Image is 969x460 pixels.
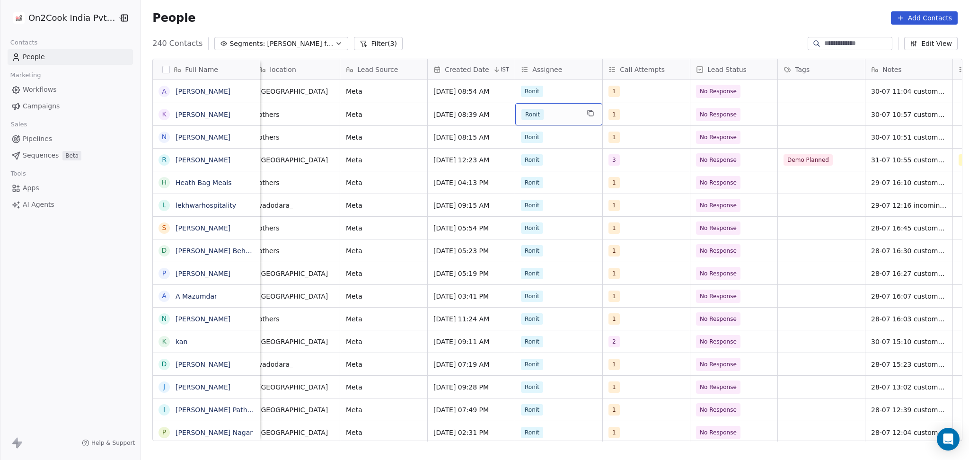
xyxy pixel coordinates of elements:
span: Meta [346,382,422,392]
span: [GEOGRAPHIC_DATA] [258,337,334,346]
span: 28-07 16:45 customer didnt pickup the call detail shared [871,223,947,233]
a: Campaigns [8,98,133,114]
span: Ronit [521,132,543,143]
span: Meta [346,223,422,233]
span: others [258,223,334,233]
div: Open Intercom Messenger [937,428,960,451]
span: [DATE] 05:23 PM [433,246,509,256]
a: [PERSON_NAME] Behera_7008425514 [176,247,302,255]
span: 1 [608,86,620,97]
span: [DATE] 08:15 AM [433,133,509,142]
span: 1 [608,200,620,211]
span: Meta [346,87,422,96]
button: Filter(3) [354,37,403,50]
span: [DATE] 12:23 AM [433,155,509,165]
a: Workflows [8,82,133,97]
span: [DATE] 08:39 AM [433,110,509,119]
span: No Response [700,110,737,119]
span: Ronit [521,222,543,234]
span: [GEOGRAPHIC_DATA] [258,292,334,301]
span: Lead Status [707,65,747,74]
button: On2Cook India Pvt. Ltd. [11,10,111,26]
span: 29-07 12:16 incoming call is not available in dialed number [871,201,947,210]
span: No Response [700,314,737,324]
span: [GEOGRAPHIC_DATA] [258,382,334,392]
a: AI Agents [8,197,133,212]
div: location [253,59,340,80]
span: Lead Source [357,65,398,74]
span: Meta [346,360,422,369]
span: Contacts [6,35,42,50]
a: [PERSON_NAME] Nagar [176,429,253,436]
span: 1 [608,177,620,188]
span: 28-07 16:07 customer didnt pickup the call details shared [871,292,947,301]
span: 1 [608,313,620,325]
img: on2cook%20logo-04%20copy.jpg [13,12,25,24]
span: No Response [700,201,737,210]
span: 1 [608,109,620,120]
div: H [162,177,167,187]
span: [DATE] 05:54 PM [433,223,509,233]
div: A [162,87,167,97]
span: Campaigns [23,101,60,111]
span: 1 [608,404,620,416]
span: Full Name [185,65,218,74]
span: 1 [608,245,620,257]
span: [DATE] 03:41 PM [433,292,509,301]
span: Meta [346,133,422,142]
a: [PERSON_NAME] [176,383,230,391]
div: k [162,336,167,346]
a: [PERSON_NAME] [176,315,230,323]
span: [DATE] 08:54 AM [433,87,509,96]
a: People [8,49,133,65]
span: Notes [882,65,901,74]
span: No Response [700,178,737,187]
span: Ronit [521,381,543,393]
span: [DATE] 04:13 PM [433,178,509,187]
span: Created Date [445,65,489,74]
span: 1 [608,381,620,393]
span: 29-07 16:10 customer didnt pickup the call details shared [871,178,947,187]
span: Help & Support [91,439,135,447]
span: Apps [23,183,39,193]
div: K [162,109,167,119]
div: Assignee [515,59,602,80]
span: 28-07 12:04 customer didnt pickup the call details shared [871,428,947,437]
span: People [23,52,45,62]
span: 1 [608,132,620,143]
span: 1 [608,359,620,370]
span: No Response [700,405,737,415]
span: Ronit [521,109,544,120]
span: Marketing [6,68,45,82]
span: Ronit [521,313,543,325]
span: Meta [346,246,422,256]
span: Ronit [521,154,543,166]
a: [PERSON_NAME] [176,88,230,95]
span: Meta [346,269,422,278]
span: [DATE] 07:19 AM [433,360,509,369]
span: Ronit [521,336,543,347]
span: 30-07 10:57 customer declined the call while ringing [871,110,947,119]
span: Ronit [521,404,543,416]
span: [DATE] 09:28 PM [433,382,509,392]
span: 3 [608,154,620,166]
span: [GEOGRAPHIC_DATA] [258,87,334,96]
span: 28-07 12:39 customer is failed to forward his call not connected [871,405,947,415]
div: P [162,427,166,437]
span: No Response [700,337,737,346]
span: location [270,65,296,74]
span: Meta [346,314,422,324]
span: Ronit [521,268,543,279]
span: 1 [608,427,620,438]
span: No Response [700,360,737,369]
div: grid [153,80,260,442]
button: Add Contacts [891,11,958,25]
span: others [258,133,334,142]
span: Tags [795,65,810,74]
div: A [162,291,167,301]
span: [GEOGRAPHIC_DATA] [258,405,334,415]
span: [DATE] 09:11 AM [433,337,509,346]
span: 28-07 16:27 customer didnt pickup the call details shared [871,269,947,278]
span: Meta [346,110,422,119]
span: Meta [346,201,422,210]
